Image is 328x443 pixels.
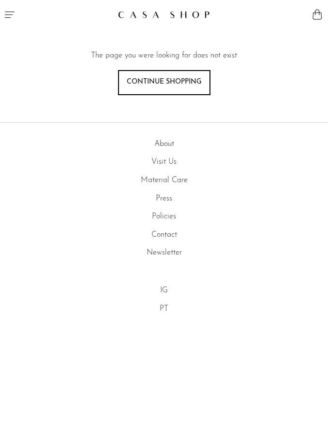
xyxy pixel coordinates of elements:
a: PT [160,305,168,313]
ul: Quick links [8,138,320,259]
a: Newsletter [147,249,182,257]
a: Policies [152,213,176,220]
a: IG [160,286,168,294]
a: Visit Us [151,158,177,166]
a: About [154,140,174,148]
a: Press [156,195,172,202]
ul: Social Medias [8,285,320,315]
a: Material Care [141,176,188,184]
p: The page you were looking for does not exist [91,50,237,62]
a: Continue shopping [118,70,210,95]
a: Contact [151,231,177,239]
